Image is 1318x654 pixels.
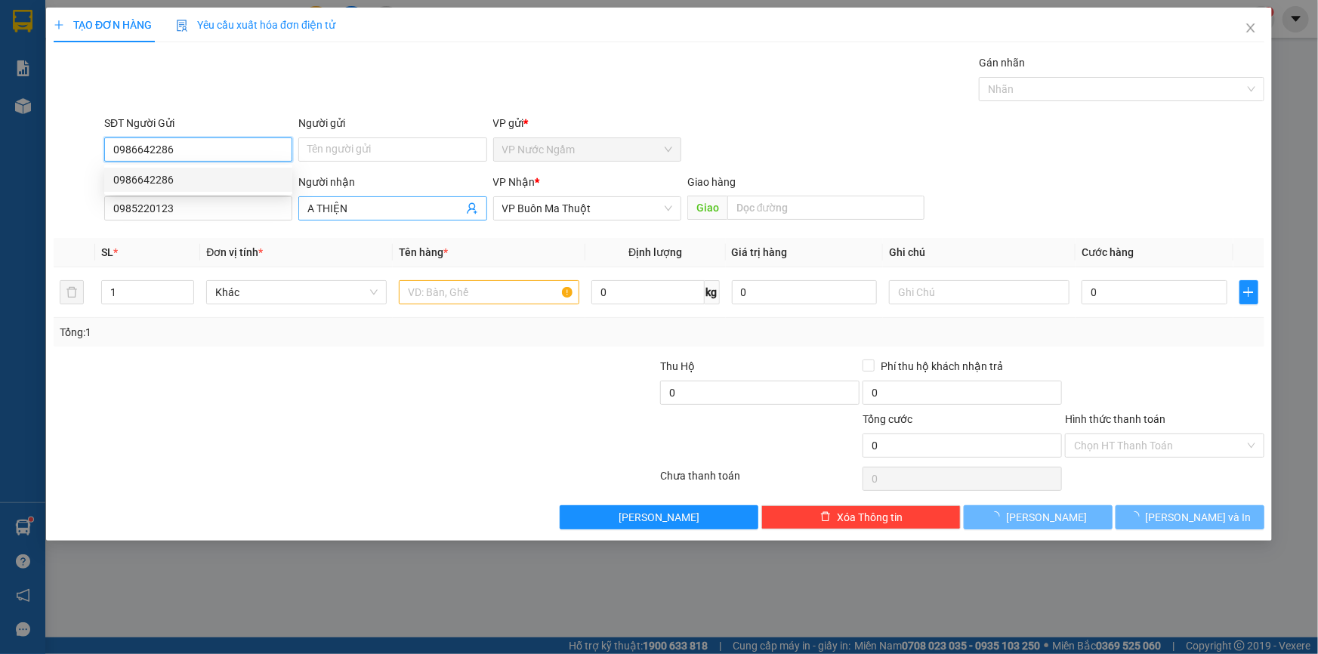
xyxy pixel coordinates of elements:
div: Tổng: 1 [60,324,509,341]
span: [PERSON_NAME] [619,509,699,526]
input: VD: Bàn, Ghế [399,280,579,304]
span: Giá trị hàng [732,246,788,258]
span: Giao hàng [687,176,736,188]
div: Chưa thanh toán [659,467,862,494]
img: icon [176,20,188,32]
span: SL [101,246,113,258]
span: Xóa Thông tin [837,509,903,526]
div: Người nhận [298,174,486,190]
span: TẠO ĐƠN HÀNG [54,19,152,31]
span: Tổng cước [863,413,912,425]
div: SĐT Người Gửi [104,115,292,131]
button: Close [1230,8,1272,50]
label: Gán nhãn [979,57,1025,69]
b: Nhà xe Thiên Trung [60,12,136,103]
button: plus [1239,280,1258,304]
span: Phí thu hộ khách nhận trả [875,358,1009,375]
span: kg [705,280,720,304]
span: plus [54,20,64,30]
div: Người gửi [298,115,486,131]
span: VP Buôn Ma Thuột [502,197,672,220]
span: plus [1240,286,1258,298]
span: VP Nhận [493,176,536,188]
span: Cước hàng [1082,246,1134,258]
div: 0986642286 [104,168,292,192]
span: loading [1129,511,1146,522]
span: Định lượng [628,246,682,258]
button: delete [60,280,84,304]
button: deleteXóa Thông tin [761,505,961,529]
input: 0 [732,280,878,304]
b: [DOMAIN_NAME] [202,12,365,37]
span: VP Nước Ngầm [502,138,672,161]
th: Ghi chú [883,238,1076,267]
span: Khác [215,281,378,304]
span: Thu Hộ [660,360,695,372]
button: [PERSON_NAME] [560,505,759,529]
h2: KDZ9EUBJ [8,108,122,133]
input: Dọc đường [727,196,924,220]
button: [PERSON_NAME] [964,505,1113,529]
span: Giao [687,196,727,220]
span: [PERSON_NAME] và In [1146,509,1252,526]
label: Hình thức thanh toán [1065,413,1165,425]
span: Tên hàng [399,246,448,258]
h2: VP Nhận: Văn Phòng Đăk Nông [79,108,365,251]
input: Ghi Chú [889,280,1070,304]
span: user-add [466,202,478,214]
img: logo.jpg [8,23,53,98]
div: 0986642286 [113,171,283,188]
span: close [1245,22,1257,34]
span: loading [989,511,1006,522]
span: Đơn vị tính [206,246,263,258]
div: VP gửi [493,115,681,131]
span: delete [820,511,831,523]
span: [PERSON_NAME] [1006,509,1087,526]
button: [PERSON_NAME] và In [1116,505,1264,529]
span: Yêu cầu xuất hóa đơn điện tử [176,19,335,31]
